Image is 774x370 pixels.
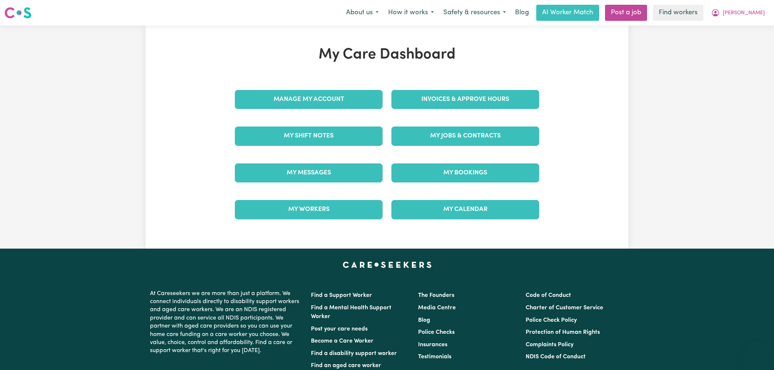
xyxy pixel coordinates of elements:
[605,5,647,21] a: Post a job
[235,90,383,109] a: Manage My Account
[536,5,599,21] a: AI Worker Match
[526,354,586,360] a: NDIS Code of Conduct
[150,287,302,358] p: At Careseekers we are more than just a platform. We connect individuals directly to disability su...
[511,5,533,21] a: Blog
[311,363,381,369] a: Find an aged care worker
[311,351,397,356] a: Find a disability support worker
[418,305,456,311] a: Media Centre
[745,341,768,364] iframe: Button to launch messaging window
[235,163,383,182] a: My Messages
[391,90,539,109] a: Invoices & Approve Hours
[723,9,765,17] span: [PERSON_NAME]
[311,338,373,344] a: Become a Care Worker
[391,163,539,182] a: My Bookings
[311,326,368,332] a: Post your care needs
[391,127,539,146] a: My Jobs & Contracts
[526,317,577,323] a: Police Check Policy
[235,127,383,146] a: My Shift Notes
[418,354,451,360] a: Testimonials
[4,6,31,19] img: Careseekers logo
[526,292,571,298] a: Code of Conduct
[4,4,31,21] a: Careseekers logo
[391,200,539,219] a: My Calendar
[418,342,447,348] a: Insurances
[235,200,383,219] a: My Workers
[230,46,544,64] h1: My Care Dashboard
[418,317,430,323] a: Blog
[526,342,574,348] a: Complaints Policy
[526,305,603,311] a: Charter of Customer Service
[341,5,383,20] button: About us
[311,292,372,298] a: Find a Support Worker
[526,329,600,335] a: Protection of Human Rights
[418,292,454,298] a: The Founders
[706,5,770,20] button: My Account
[439,5,511,20] button: Safety & resources
[418,329,455,335] a: Police Checks
[311,305,391,320] a: Find a Mental Health Support Worker
[343,262,432,268] a: Careseekers home page
[653,5,703,21] a: Find workers
[383,5,439,20] button: How it works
